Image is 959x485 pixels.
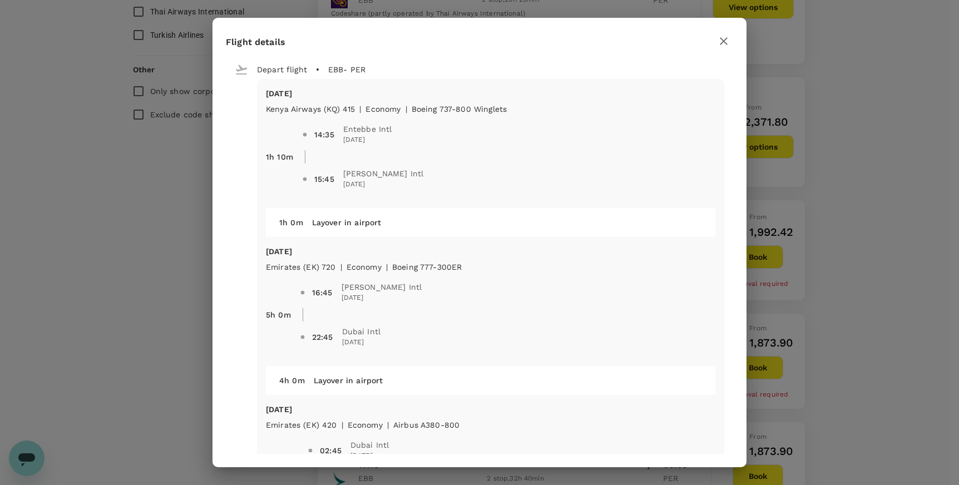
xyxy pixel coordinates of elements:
[279,376,305,385] span: 4h 0m
[266,309,291,320] p: 5h 0m
[412,103,507,115] p: Boeing 737-800 Winglets
[312,287,333,298] div: 16:45
[392,261,462,273] p: Boeing 777-300ER
[266,151,293,162] p: 1h 10m
[226,37,285,47] span: Flight details
[266,246,715,257] p: [DATE]
[343,179,424,190] span: [DATE]
[266,419,337,430] p: Emirates (EK) 420
[342,293,422,304] span: [DATE]
[350,451,389,462] span: [DATE]
[266,261,336,273] p: Emirates (EK) 720
[342,420,343,429] span: |
[343,168,424,179] span: [PERSON_NAME] Intl
[342,326,381,337] span: Dubai Intl
[343,135,392,146] span: [DATE]
[314,129,334,140] div: 14:35
[387,420,389,429] span: |
[365,103,401,115] p: economy
[314,174,334,185] div: 15:45
[257,64,307,75] p: Depart flight
[343,123,392,135] span: Entebbe Intl
[350,439,389,451] span: Dubai Intl
[340,263,342,271] span: |
[342,281,422,293] span: [PERSON_NAME] Intl
[266,404,715,415] p: [DATE]
[328,64,365,75] p: EBB - PER
[314,376,383,385] span: Layover in airport
[266,88,715,99] p: [DATE]
[347,261,382,273] p: economy
[348,419,383,430] p: economy
[279,218,303,227] span: 1h 0m
[342,337,381,348] span: [DATE]
[312,218,382,227] span: Layover in airport
[266,103,355,115] p: Kenya Airways (KQ) 415
[320,445,342,456] div: 02:45
[406,105,407,113] span: |
[386,263,388,271] span: |
[312,331,333,343] div: 22:45
[393,419,459,430] p: Airbus A380-800
[359,105,361,113] span: |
